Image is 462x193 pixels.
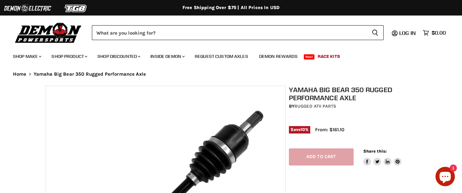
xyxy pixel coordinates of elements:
span: 10 [301,127,305,132]
a: Race Kits [313,50,345,63]
img: Demon Powersports [13,21,84,44]
input: Search [92,25,367,40]
a: $0.00 [420,28,449,38]
a: Shop Discounted [93,50,144,63]
span: Share this: [363,149,387,154]
span: Log in [399,30,416,36]
a: Rugged ATV Parts [294,103,336,109]
h1: Yamaha Big Bear 350 Rugged Performance Axle [289,86,420,102]
span: From: $161.10 [315,127,344,133]
img: Demon Electric Logo 2 [3,2,52,15]
div: by [289,103,420,110]
img: TGB Logo 2 [52,2,100,15]
a: Request Custom Axles [190,50,253,63]
a: Inside Demon [146,50,189,63]
span: Save % [289,126,310,133]
a: Shop Product [47,50,91,63]
ul: Main menu [8,47,444,63]
button: Search [367,25,384,40]
a: Log in [396,30,420,36]
form: Product [92,25,384,40]
span: New! [304,54,315,59]
span: $0.00 [432,30,446,36]
a: Home [13,71,27,77]
a: Shop Make [8,50,45,63]
span: Yamaha Big Bear 350 Rugged Performance Axle [34,71,146,77]
a: Demon Rewards [254,50,302,63]
inbox-online-store-chat: Shopify online store chat [434,167,457,188]
aside: Share this: [363,148,402,166]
